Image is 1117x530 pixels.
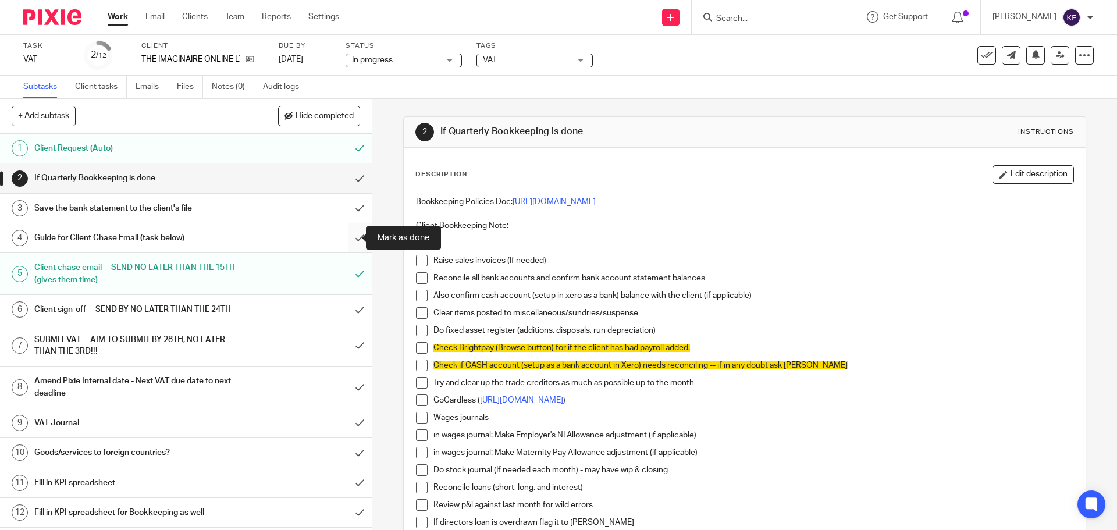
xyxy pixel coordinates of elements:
button: + Add subtask [12,106,76,126]
a: [URL][DOMAIN_NAME] [480,396,563,404]
p: GoCardless ( ) [433,394,1073,406]
label: Tags [476,41,593,51]
a: Email [145,11,165,23]
div: 4 [12,230,28,246]
span: Check if CASH account (setup as a bank account in Xero) needs reconciling -- if in any doubt ask ... [433,361,848,369]
p: Description [415,170,467,179]
p: Try and clear up the trade creditors as much as possible up to the month [433,377,1073,389]
button: Hide completed [278,106,360,126]
a: Notes (0) [212,76,254,98]
p: THE IMAGINAIRE ONLINE LTD [141,54,240,65]
label: Client [141,41,264,51]
p: Wages journals [433,412,1073,424]
a: Clients [182,11,208,23]
p: Client Bookkeeping Note: [416,220,1073,232]
span: [DATE] [279,55,303,63]
a: Team [225,11,244,23]
a: Audit logs [263,76,308,98]
p: Clear items posted to miscellaneous/sundries/suspense [433,307,1073,319]
div: 2 [12,170,28,187]
p: Raise sales invoices (If needed) [433,255,1073,266]
h1: Client Request (Auto) [34,140,236,157]
a: Settings [308,11,339,23]
p: Do fixed asset register (additions, disposals, run depreciation) [433,325,1073,336]
h1: Client sign-off -- SEND BY NO LATER THAN THE 24TH [34,301,236,318]
p: Bookkeeping Policies Doc: [416,196,1073,208]
h1: Client chase email -- SEND NO LATER THAN THE 15TH (gives them time) [34,259,236,289]
a: Work [108,11,128,23]
h1: If Quarterly Bookkeeping is done [34,169,236,187]
p: Also confirm cash account (setup in xero as a bank) balance with the client (if applicable) [433,290,1073,301]
span: In progress [352,56,393,64]
div: VAT [23,54,70,65]
p: Reconcile loans (short, long, and interest) [433,482,1073,493]
label: Task [23,41,70,51]
h1: VAT Journal [34,414,236,432]
div: 8 [12,379,28,396]
div: 5 [12,266,28,282]
span: Check Brightpay (Browse button) for if the client has had payroll added. [433,344,690,352]
div: 1 [12,140,28,156]
a: Files [177,76,203,98]
div: 11 [12,475,28,491]
h1: Save the bank statement to the client's file [34,200,236,217]
div: 12 [12,504,28,521]
h1: Guide for Client Chase Email (task below) [34,229,236,247]
button: Edit description [993,165,1074,184]
span: VAT [483,56,497,64]
div: 3 [12,200,28,216]
small: /12 [96,52,106,59]
span: Get Support [883,13,928,21]
p: Review p&l against last month for wild errors [433,499,1073,511]
h1: Fill in KPI spreadsheet for Bookkeeping as well [34,504,236,521]
a: [URL][DOMAIN_NAME] [513,198,596,206]
p: If directors loan is overdrawn flag it to [PERSON_NAME] [433,517,1073,528]
div: 2 [415,123,434,141]
div: 10 [12,444,28,461]
a: Subtasks [23,76,66,98]
div: 6 [12,301,28,318]
div: 9 [12,415,28,431]
p: Do stock journal (If needed each month) - may have wip & closing [433,464,1073,476]
span: Hide completed [296,112,354,121]
div: 2 [91,48,106,62]
p: Reconcile all bank accounts and confirm bank account statement balances [433,272,1073,284]
a: Client tasks [75,76,127,98]
h1: Goods/services to foreign countries? [34,444,236,461]
h1: SUBMIT VAT -- AIM TO SUBMIT BY 28TH, NO LATER THAN THE 3RD!!! [34,331,236,361]
div: 7 [12,337,28,354]
p: [PERSON_NAME] [993,11,1056,23]
div: Instructions [1018,127,1074,137]
img: Pixie [23,9,81,25]
h1: Amend Pixie Internal date - Next VAT due date to next deadline [34,372,236,402]
label: Due by [279,41,331,51]
p: in wages journal: Make Employer's NI Allowance adjustment (if applicable) [433,429,1073,441]
label: Status [346,41,462,51]
h1: Fill in KPI spreadsheet [34,474,236,492]
input: Search [715,14,820,24]
a: Emails [136,76,168,98]
a: Reports [262,11,291,23]
p: in wages journal: Make Maternity Pay Allowance adjustment (if applicable) [433,447,1073,458]
img: svg%3E [1062,8,1081,27]
h1: If Quarterly Bookkeeping is done [440,126,770,138]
